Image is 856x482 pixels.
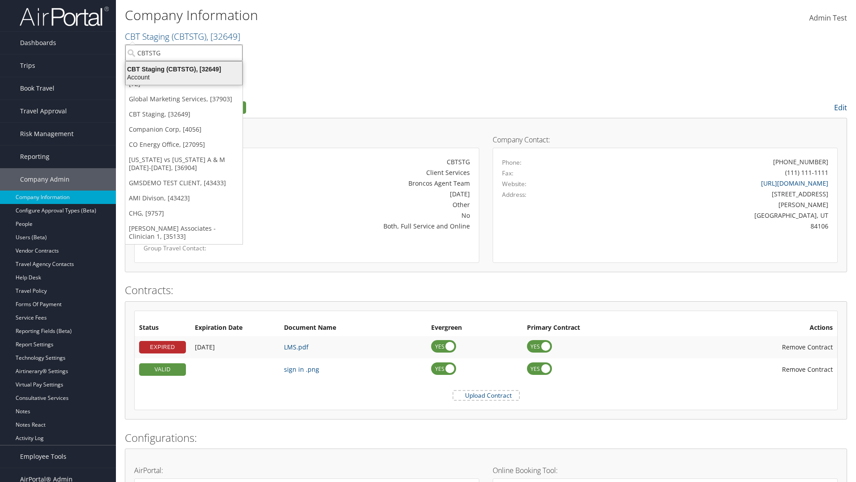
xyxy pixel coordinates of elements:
span: Admin Test [809,13,847,23]
span: Reporting [20,145,49,168]
h2: Company Profile: [125,100,602,115]
th: Primary Contract [523,320,672,336]
label: Website: [502,179,527,188]
a: CHG, [9757] [125,206,243,221]
h4: AirPortal: [134,467,479,474]
i: Remove Contract [773,338,782,356]
span: ( CBTSTG ) [172,30,206,42]
a: CBT Staging [125,30,240,42]
span: Remove Contract [782,365,833,374]
h4: Company Contact: [493,136,838,143]
span: Book Travel [20,77,54,100]
div: [PHONE_NUMBER] [773,157,828,166]
span: Travel Approval [20,100,67,122]
span: Trips [20,54,35,77]
h2: Contracts: [125,283,847,298]
span: Dashboards [20,32,56,54]
a: Edit [834,103,847,112]
a: LMS.pdf [284,343,309,351]
i: Remove Contract [773,361,782,378]
div: [PERSON_NAME] [587,200,829,209]
label: Fax: [502,169,514,178]
span: [DATE] [195,343,215,351]
div: Other [257,200,470,209]
img: airportal-logo.png [20,6,109,27]
div: [GEOGRAPHIC_DATA], UT [587,211,829,220]
th: Actions [672,320,837,336]
div: VALID [139,363,186,376]
a: Global Marketing Services, [37903] [125,91,243,107]
th: Document Name [280,320,427,336]
a: [US_STATE] vs [US_STATE] A & M [DATE]-[DATE], [36904] [125,152,243,175]
a: sign in .png [284,365,319,374]
label: Group Travel Contact: [144,244,243,253]
label: Phone: [502,158,522,167]
span: , [ 32649 ] [206,30,240,42]
div: CBTSTG [257,157,470,166]
h2: Configurations: [125,430,847,445]
a: CO Energy Office, [27095] [125,137,243,152]
a: [URL][DOMAIN_NAME] [761,179,828,187]
div: Both, Full Service and Online [257,221,470,231]
h4: Online Booking Tool: [493,467,838,474]
div: [STREET_ADDRESS] [587,189,829,199]
th: Status [135,320,190,336]
a: [PERSON_NAME] Associates - Clinician 1, [35133] [125,221,243,244]
a: Companion Corp, [4056] [125,122,243,137]
label: Upload Contract [453,391,519,400]
span: Employee Tools [20,445,66,468]
th: Expiration Date [190,320,280,336]
div: Add/Edit Date [195,343,275,351]
div: Broncos Agent Team [257,179,470,188]
span: Remove Contract [782,343,833,351]
label: Address: [502,190,527,199]
div: Account [120,73,247,81]
div: (111) 111-1111 [785,168,828,177]
div: No [257,211,470,220]
a: Admin Test [809,4,847,32]
span: Company Admin [20,168,70,191]
div: Client Services [257,168,470,177]
a: GMSDEMO TEST CLIENT, [43433] [125,175,243,191]
th: Evergreen [427,320,523,336]
div: [DATE] [257,189,470,199]
a: AMI Divison, [43423] [125,191,243,206]
a: CBT Staging, [32649] [125,107,243,122]
div: 84106 [587,221,829,231]
h1: Company Information [125,6,606,25]
h4: Account Details: [134,136,479,143]
div: EXPIRED [139,341,186,353]
input: Search Accounts [125,45,243,61]
div: CBT Staging (CBTSTG), [32649] [120,65,247,73]
span: Risk Management [20,123,74,145]
div: Add/Edit Date [195,366,275,374]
